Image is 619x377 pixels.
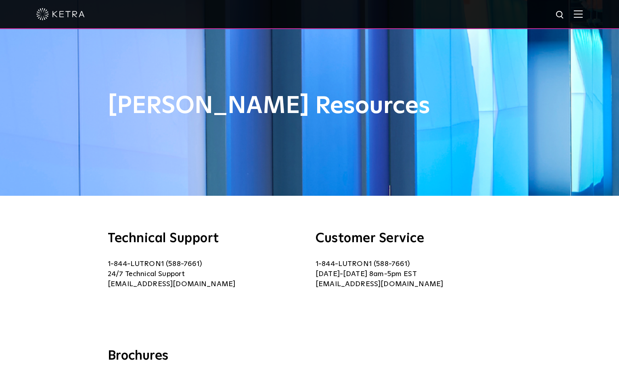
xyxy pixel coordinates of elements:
img: search icon [555,10,565,20]
p: 1-844-LUTRON1 (588-7661) [DATE]-[DATE] 8am-5pm EST [EMAIL_ADDRESS][DOMAIN_NAME] [316,259,511,289]
h3: Technical Support [108,232,303,245]
h1: [PERSON_NAME] Resources [108,93,511,119]
img: ketra-logo-2019-white [36,8,85,20]
a: [EMAIL_ADDRESS][DOMAIN_NAME] [108,281,235,288]
p: 1-844-LUTRON1 (588-7661) 24/7 Technical Support [108,259,303,289]
h3: Brochures [108,348,511,365]
h3: Customer Service [316,232,511,245]
img: Hamburger%20Nav.svg [574,10,583,18]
